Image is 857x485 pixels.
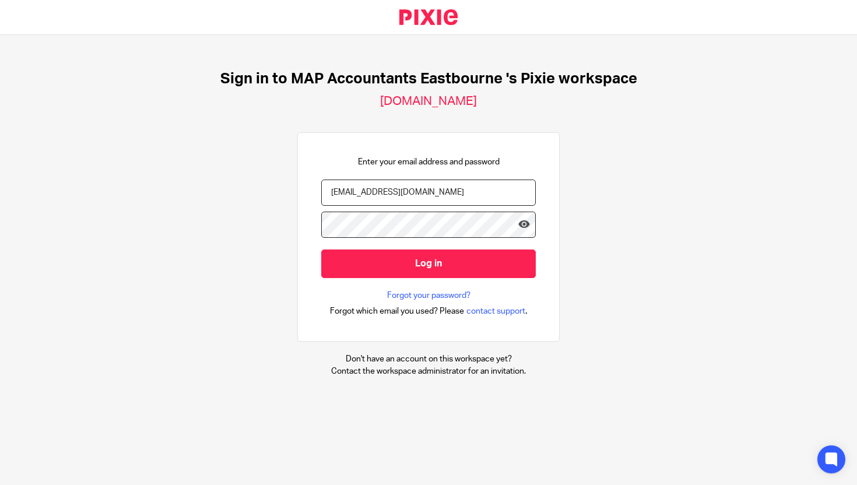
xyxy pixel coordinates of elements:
[331,365,526,377] p: Contact the workspace administrator for an invitation.
[331,353,526,365] p: Don't have an account on this workspace yet?
[330,305,464,317] span: Forgot which email you used? Please
[387,290,470,301] a: Forgot your password?
[466,305,525,317] span: contact support
[330,304,528,318] div: .
[220,70,637,88] h1: Sign in to MAP Accountants Eastbourne 's Pixie workspace
[358,156,500,168] p: Enter your email address and password
[380,94,477,109] h2: [DOMAIN_NAME]
[321,180,536,206] input: name@example.com
[321,249,536,278] input: Log in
